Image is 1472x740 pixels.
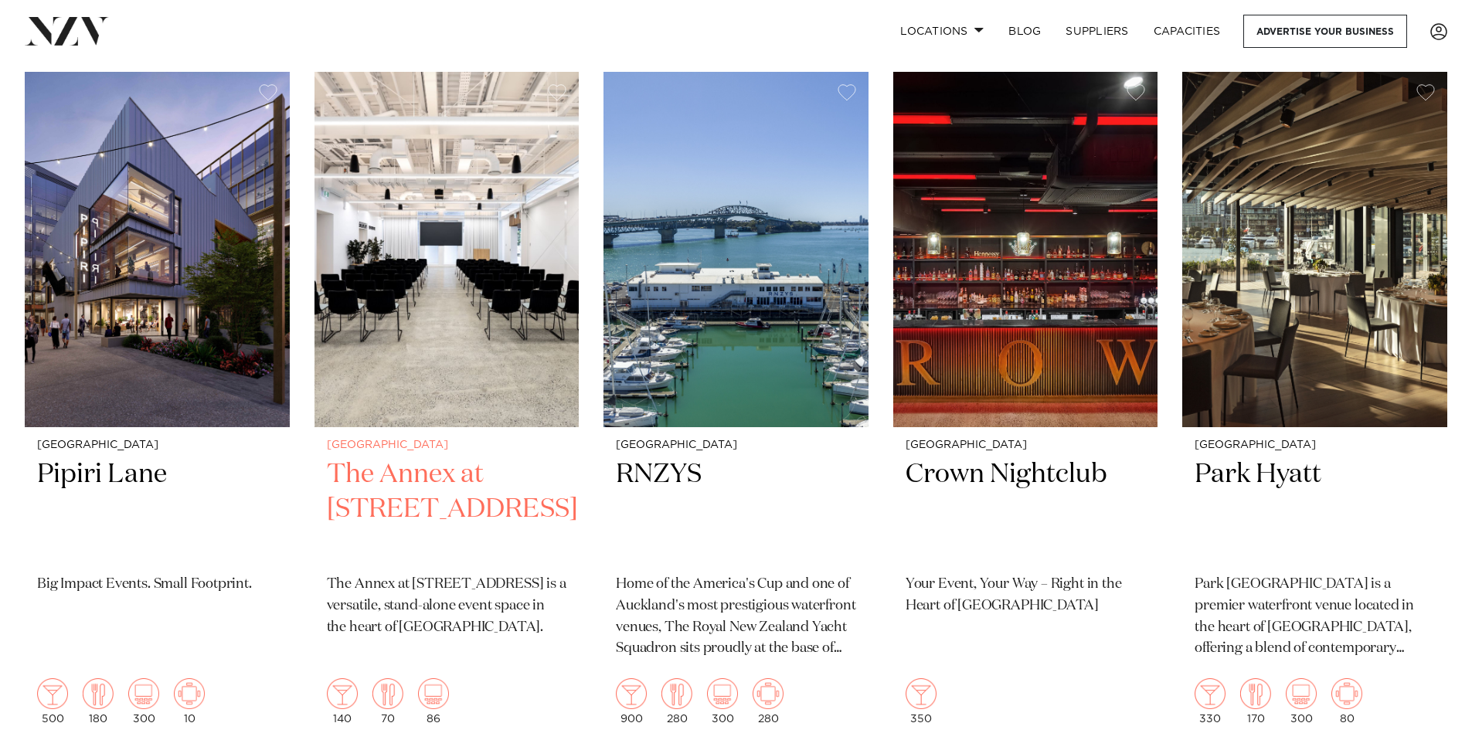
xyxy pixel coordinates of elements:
small: [GEOGRAPHIC_DATA] [1195,440,1435,451]
a: [GEOGRAPHIC_DATA] Crown Nightclub Your Event, Your Way – Right in the Heart of [GEOGRAPHIC_DATA] 350 [893,72,1158,737]
img: theatre.png [1286,678,1317,709]
a: [GEOGRAPHIC_DATA] Park Hyatt Park [GEOGRAPHIC_DATA] is a premier waterfront venue located in the ... [1182,72,1447,737]
h2: Park Hyatt [1195,457,1435,562]
img: cocktail.png [327,678,358,709]
p: Park [GEOGRAPHIC_DATA] is a premier waterfront venue located in the heart of [GEOGRAPHIC_DATA], o... [1195,574,1435,660]
div: 300 [1286,678,1317,725]
small: [GEOGRAPHIC_DATA] [906,440,1146,451]
img: meeting.png [174,678,205,709]
h2: RNZYS [616,457,856,562]
div: 140 [327,678,358,725]
div: 170 [1240,678,1271,725]
img: theatre.png [707,678,738,709]
div: 900 [616,678,647,725]
img: theatre.png [418,678,449,709]
p: Big Impact Events. Small Footprint. [37,574,277,596]
img: cocktail.png [1195,678,1226,709]
a: [GEOGRAPHIC_DATA] Pipiri Lane Big Impact Events. Small Footprint. 500 180 300 10 [25,72,290,737]
img: dining.png [372,678,403,709]
div: 300 [128,678,159,725]
p: The Annex at [STREET_ADDRESS] is a versatile, stand-alone event space in the heart of [GEOGRAPHIC... [327,574,567,639]
a: Advertise your business [1243,15,1407,48]
img: cocktail.png [616,678,647,709]
small: [GEOGRAPHIC_DATA] [616,440,856,451]
a: [GEOGRAPHIC_DATA] The Annex at [STREET_ADDRESS] The Annex at [STREET_ADDRESS] is a versatile, sta... [314,72,580,737]
img: dining.png [1240,678,1271,709]
div: 330 [1195,678,1226,725]
a: BLOG [996,15,1053,48]
div: 10 [174,678,205,725]
div: 86 [418,678,449,725]
h2: Pipiri Lane [37,457,277,562]
h2: Crown Nightclub [906,457,1146,562]
img: meeting.png [1331,678,1362,709]
div: 280 [753,678,784,725]
img: meeting.png [753,678,784,709]
div: 80 [1331,678,1362,725]
img: theatre.png [128,678,159,709]
div: 70 [372,678,403,725]
div: 500 [37,678,68,725]
h2: The Annex at [STREET_ADDRESS] [327,457,567,562]
div: 280 [661,678,692,725]
a: Capacities [1141,15,1233,48]
p: Home of the America's Cup and one of Auckland's most prestigious waterfront venues, The Royal New... [616,574,856,660]
small: [GEOGRAPHIC_DATA] [37,440,277,451]
p: Your Event, Your Way – Right in the Heart of [GEOGRAPHIC_DATA] [906,574,1146,617]
div: 180 [83,678,114,725]
a: Locations [888,15,996,48]
img: nzv-logo.png [25,17,109,45]
small: [GEOGRAPHIC_DATA] [327,440,567,451]
img: cocktail.png [906,678,937,709]
a: SUPPLIERS [1053,15,1141,48]
div: 350 [906,678,937,725]
img: dining.png [83,678,114,709]
img: cocktail.png [37,678,68,709]
a: [GEOGRAPHIC_DATA] RNZYS Home of the America's Cup and one of Auckland's most prestigious waterfro... [603,72,869,737]
img: dining.png [661,678,692,709]
div: 300 [707,678,738,725]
